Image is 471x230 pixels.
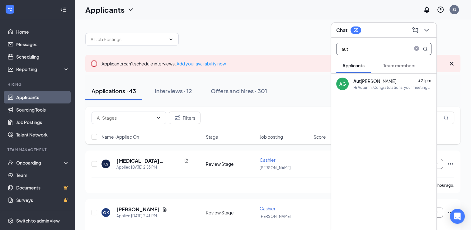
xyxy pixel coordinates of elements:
[174,114,181,122] svg: Filter
[353,85,431,90] div: Hi Autumn. Congratulations, your meeting with [PERSON_NAME]'s for the Cashier position at the [GE...
[101,134,139,140] span: Name · Applied On
[16,103,69,116] a: Sourcing Tools
[7,160,14,166] svg: UserCheck
[353,78,396,84] div: [PERSON_NAME]
[162,207,167,212] svg: Document
[432,183,453,188] b: an hour ago
[260,134,283,140] span: Job posting
[103,161,108,167] div: KS
[413,46,420,52] span: close-circle
[313,134,326,140] span: Score
[337,43,410,55] input: Search applicant
[103,210,109,215] div: OK
[444,115,449,120] svg: MagnifyingGlass
[16,38,69,50] a: Messages
[116,206,160,213] h5: [PERSON_NAME]
[16,116,69,128] a: Job Postings
[206,209,256,216] div: Review Stage
[422,25,431,35] button: ChevronDown
[448,60,455,67] svg: Cross
[16,181,69,194] a: DocumentsCrown
[206,161,256,167] div: Review Stage
[260,214,291,219] span: [PERSON_NAME]
[206,134,218,140] span: Stage
[413,46,420,51] span: close-circle
[260,157,276,163] span: Cashier
[16,128,69,141] a: Talent Network
[101,61,226,66] span: Applicants can't schedule interviews.
[155,87,192,95] div: Interviews · 12
[116,164,189,170] div: Applied [DATE] 2:53 PM
[450,209,465,224] div: Open Intercom Messenger
[418,78,431,83] span: 3:21pm
[16,50,69,63] a: Scheduling
[60,7,66,13] svg: Collapse
[7,66,14,72] svg: Analysis
[260,165,291,170] span: [PERSON_NAME]
[353,78,361,84] b: Aut
[97,114,153,121] input: All Stages
[336,27,347,34] h3: Chat
[16,218,60,224] div: Switch to admin view
[423,26,430,34] svg: ChevronDown
[7,6,13,12] svg: WorkstreamLogo
[184,158,189,163] svg: Document
[116,213,167,219] div: Applied [DATE] 2:41 PM
[177,61,226,66] a: Add your availability now
[437,6,444,13] svg: QuestionInfo
[16,194,69,206] a: SurveysCrown
[342,63,365,68] span: Applicants
[260,206,276,211] span: Cashier
[156,115,161,120] svg: ChevronDown
[116,157,181,164] h5: [MEDICAL_DATA][PERSON_NAME]
[410,25,420,35] button: ComposeMessage
[127,6,134,13] svg: ChevronDown
[447,209,454,216] svg: Ellipses
[383,63,415,68] span: Team members
[353,27,358,33] div: 55
[16,66,70,72] div: Reporting
[423,46,428,51] svg: MagnifyingGlass
[85,4,125,15] h1: Applicants
[339,81,346,87] div: AG
[16,91,69,103] a: Applicants
[423,6,431,13] svg: Notifications
[168,37,173,42] svg: ChevronDown
[16,160,64,166] div: Onboarding
[91,36,166,43] input: All Job Postings
[7,82,68,87] div: Hiring
[211,87,267,95] div: Offers and hires · 301
[16,169,69,181] a: Team
[412,26,419,34] svg: ComposeMessage
[7,218,14,224] svg: Settings
[452,7,456,12] div: SJ
[16,26,69,38] a: Home
[7,147,68,152] div: Team Management
[90,60,98,67] svg: Error
[169,112,200,124] button: Filter Filters
[447,160,454,168] svg: Ellipses
[92,87,136,95] div: Applications · 43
